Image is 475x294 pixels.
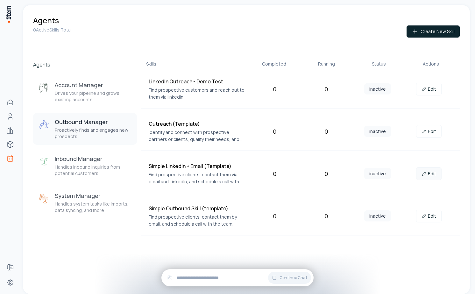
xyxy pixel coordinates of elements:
[4,261,17,274] a: Forms
[55,118,132,126] h3: Outbound Manager
[149,205,246,212] h4: Simple Outbound Skill (template)
[303,61,350,67] div: Running
[55,90,132,103] p: Drives your pipeline and grows existing accounts
[303,85,350,94] div: 0
[33,15,59,25] h1: Agents
[4,276,17,289] a: Settings
[364,83,391,94] span: inactive
[4,152,17,165] a: Agents
[355,61,402,67] div: Status
[33,150,137,182] button: Inbound ManagerInbound ManagerHandles inbound inquiries from potential customers
[55,164,132,177] p: Handles inbound inquiries from potential customers
[55,192,132,199] h3: System Manager
[280,275,307,280] span: Continue Chat
[149,129,246,143] p: Identify and connect with prospective partners or clients, qualify their needs, and set up opport...
[4,110,17,123] a: Contacts
[4,138,17,151] a: deals
[55,81,132,89] h3: Account Manager
[38,156,50,168] img: Inbound Manager
[38,82,50,94] img: Account Manager
[252,127,298,136] div: 0
[364,168,391,179] span: inactive
[416,83,442,95] a: Edit
[268,272,311,284] button: Continue Chat
[33,76,137,108] button: Account ManagerAccount ManagerDrives your pipeline and grows existing accounts
[161,269,314,286] div: Continue Chat
[252,212,298,220] div: 0
[149,120,246,128] h4: Outreach (Template)
[149,171,246,185] p: Find prospective clients, contact them via email and LinkedIn, and schedule a call with the team
[149,78,246,85] h4: LinkedIn Outreach - Demo Test
[4,96,17,109] a: Home
[33,61,137,68] h2: Agents
[416,167,442,180] a: Edit
[303,212,350,220] div: 0
[416,125,442,138] a: Edit
[55,201,132,213] p: Handles system tasks like imports, data syncing, and more
[149,87,246,101] p: Find prospective customers and reach out to them via linkedin
[146,61,245,67] div: Skills
[251,61,298,67] div: Completed
[364,210,391,221] span: inactive
[149,213,246,227] p: Find prospective clients, contact them by email, and schedule a call with the team.
[33,27,72,33] p: 0 Active Skills Total
[33,113,137,145] button: Outbound ManagerOutbound ManagerProactively finds and engages new prospects
[149,162,246,170] h4: Simple Linkedin + Email (Template)
[33,187,137,219] button: System ManagerSystem ManagerHandles system tasks like imports, data syncing, and more
[55,155,132,163] h3: Inbound Manager
[4,124,17,137] a: Companies
[252,169,298,178] div: 0
[364,126,391,137] span: inactive
[252,85,298,94] div: 0
[407,25,460,38] button: Create New Skill
[38,119,50,131] img: Outbound Manager
[38,193,50,205] img: System Manager
[55,127,132,140] p: Proactively finds and engages new prospects
[416,210,442,222] a: Edit
[303,127,350,136] div: 0
[303,169,350,178] div: 0
[408,61,455,67] div: Actions
[5,5,11,23] img: Item Brain Logo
